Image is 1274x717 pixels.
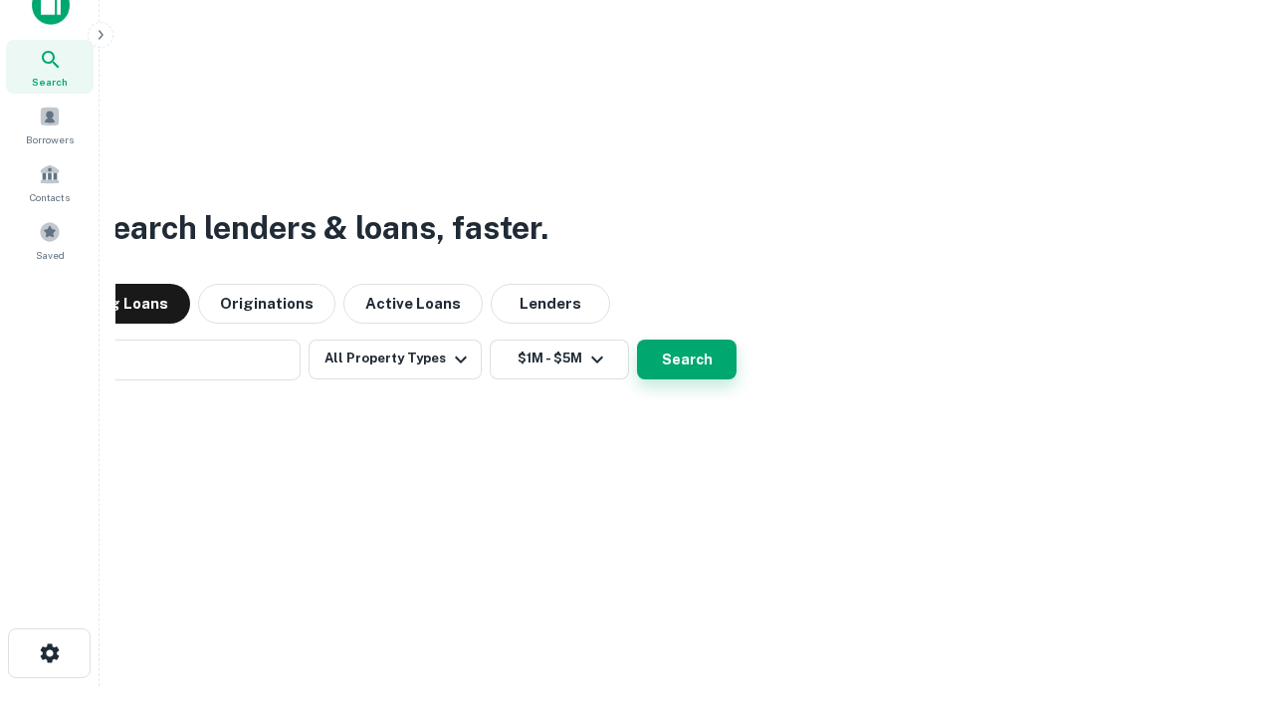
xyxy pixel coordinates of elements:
[6,98,94,151] a: Borrowers
[91,204,548,252] h3: Search lenders & loans, faster.
[1174,558,1274,653] iframe: Chat Widget
[6,155,94,209] a: Contacts
[343,284,483,324] button: Active Loans
[26,131,74,147] span: Borrowers
[6,40,94,94] a: Search
[637,340,737,379] button: Search
[490,340,629,379] button: $1M - $5M
[491,284,610,324] button: Lenders
[309,340,482,379] button: All Property Types
[198,284,335,324] button: Originations
[30,189,70,205] span: Contacts
[36,247,65,263] span: Saved
[32,74,68,90] span: Search
[6,213,94,267] a: Saved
